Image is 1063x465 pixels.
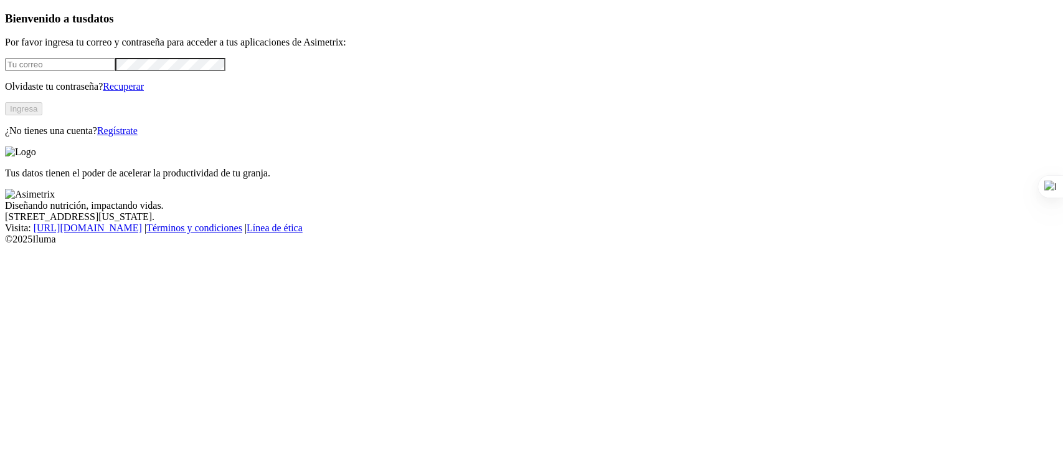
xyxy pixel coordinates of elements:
div: © 2025 Iluma [5,234,1058,245]
a: Línea de ética [247,223,303,233]
button: Ingresa [5,102,42,115]
p: Olvidaste tu contraseña? [5,81,1058,92]
a: [URL][DOMAIN_NAME] [34,223,142,233]
img: Asimetrix [5,189,55,200]
h3: Bienvenido a tus [5,12,1058,26]
div: [STREET_ADDRESS][US_STATE]. [5,211,1058,223]
img: Logo [5,146,36,158]
div: Diseñando nutrición, impactando vidas. [5,200,1058,211]
a: Regístrate [97,125,138,136]
a: Términos y condiciones [146,223,242,233]
input: Tu correo [5,58,115,71]
div: Visita : | | [5,223,1058,234]
a: Recuperar [103,81,144,92]
p: Por favor ingresa tu correo y contraseña para acceder a tus aplicaciones de Asimetrix: [5,37,1058,48]
span: datos [87,12,114,25]
p: ¿No tienes una cuenta? [5,125,1058,137]
p: Tus datos tienen el poder de acelerar la productividad de tu granja. [5,168,1058,179]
